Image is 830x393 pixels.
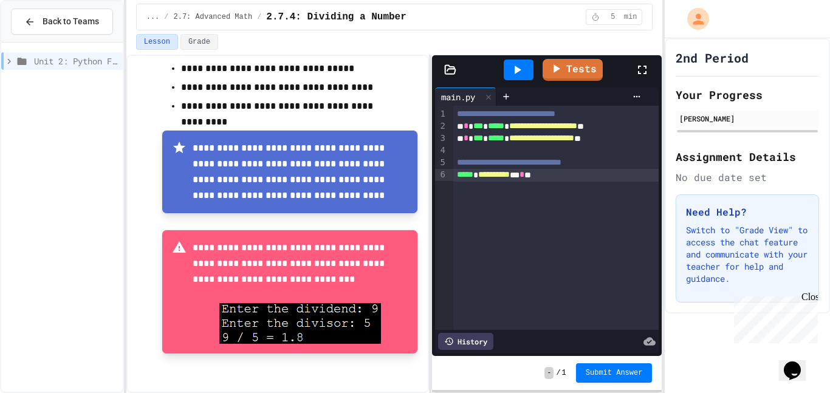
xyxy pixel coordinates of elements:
div: 5 [435,157,447,169]
div: main.py [435,87,496,106]
div: 4 [435,145,447,157]
h2: Your Progress [676,86,819,103]
span: Submit Answer [586,368,643,378]
span: / [164,12,168,22]
div: 3 [435,132,447,145]
div: 2 [435,120,447,132]
iframe: chat widget [779,344,818,381]
a: Tests [543,59,603,81]
span: ... [146,12,160,22]
h3: Need Help? [686,205,809,219]
h1: 2nd Period [676,49,749,66]
div: Chat with us now!Close [5,5,84,77]
div: History [438,333,493,350]
h2: Assignment Details [676,148,819,165]
div: [PERSON_NAME] [679,113,815,124]
span: 2.7: Advanced Math [174,12,253,22]
p: Switch to "Grade View" to access the chat feature and communicate with your teacher for help and ... [686,224,809,285]
span: Back to Teams [43,15,99,28]
div: No due date set [676,170,819,185]
span: / [257,12,261,22]
span: 1 [562,368,566,378]
button: Lesson [136,34,178,50]
span: - [544,367,554,379]
div: main.py [435,91,481,103]
span: / [556,368,560,378]
div: 6 [435,169,447,181]
button: Submit Answer [576,363,653,383]
span: min [624,12,637,22]
span: Unit 2: Python Fundamentals [34,55,118,67]
iframe: chat widget [729,292,818,343]
span: 5 [603,12,623,22]
div: 1 [435,108,447,120]
div: My Account [674,5,712,33]
button: Back to Teams [11,9,113,35]
button: Grade [180,34,218,50]
span: 2.7.4: Dividing a Number [266,10,406,24]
